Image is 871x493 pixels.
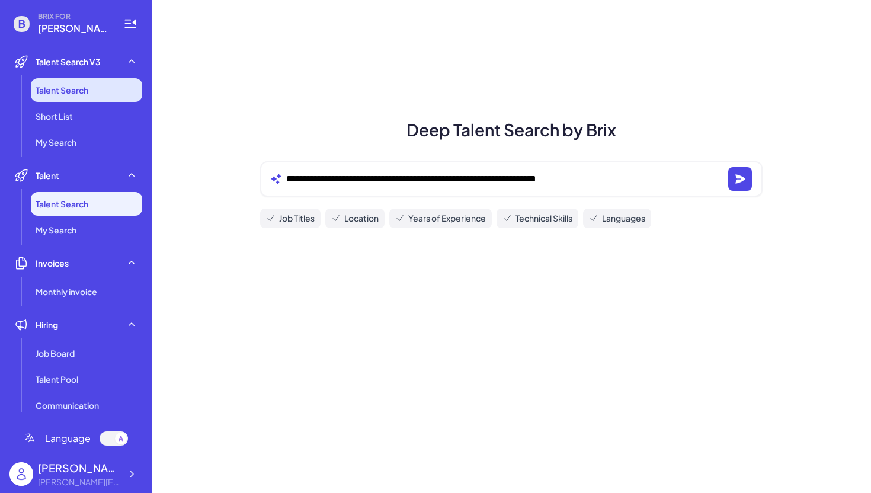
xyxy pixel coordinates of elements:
span: Years of Experience [408,212,486,225]
span: Job Board [36,347,75,359]
span: Location [344,212,379,225]
img: user_logo.png [9,462,33,486]
span: Communication [36,399,99,411]
span: Technical Skills [515,212,572,225]
span: Talent Search [36,198,88,210]
div: fiona.jjsun@gmail.com [38,476,121,488]
span: Short List [36,110,73,122]
span: My Search [36,136,76,148]
span: Talent Search V3 [36,56,101,68]
span: Languages [602,212,645,225]
span: My Search [36,224,76,236]
span: Hiring [36,319,58,331]
span: Invoices [36,257,69,269]
span: Talent Search [36,84,88,96]
span: Talent [36,169,59,181]
span: BRIX FOR [38,12,109,21]
span: Language [45,431,91,446]
span: Job Titles [279,212,315,225]
span: fiona.jjsun@gmail.com [38,21,109,36]
h1: Deep Talent Search by Brix [246,117,777,142]
span: Monthly invoice [36,286,97,297]
div: Fiona Sun [38,460,121,476]
span: Talent Pool [36,373,78,385]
